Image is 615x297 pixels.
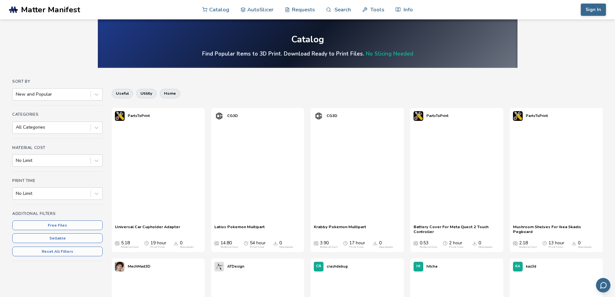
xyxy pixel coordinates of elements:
[519,240,537,249] div: 2.18
[160,89,180,98] button: home
[572,240,576,246] span: Downloads
[12,220,103,230] button: Free Files
[244,240,248,246] span: Average Print Time
[12,178,103,183] h4: Print Time
[211,108,241,124] a: CG3D's profileCG3D
[115,240,119,246] span: Average Cost
[314,111,323,121] img: CG3D's profile
[373,240,377,246] span: Downloads
[112,259,154,275] a: MechMad3D's profileMechMad3D
[16,125,17,130] input: All Categories
[220,240,238,249] div: 14.80
[513,224,600,234] a: Mushroom Shelves For Ikea Skadis Pegboard
[121,246,138,249] div: Material Cost
[420,246,437,249] div: Material Cost
[115,111,125,121] img: PartsToPrint's profile
[420,240,437,249] div: 0.53
[227,112,238,119] p: CG3D
[227,263,244,270] p: ATDesign
[220,246,238,249] div: Material Cost
[449,246,463,249] div: Print Time
[115,262,125,271] img: MechMad3D's profile
[379,246,393,249] div: Downloads
[16,92,17,97] input: New and Popular
[314,224,366,234] a: Krabby Pokemon Multipart
[211,259,248,275] a: ATDesign's profileATDesign
[414,224,500,234] a: Battery Cover For Meta Quest 2 Touch Controller
[510,108,551,124] a: PartsToPrint's profilePartsToPrint
[12,211,103,216] h4: Additional Filters
[548,246,563,249] div: Print Time
[513,111,523,121] img: PartsToPrint's profile
[150,246,165,249] div: Print Time
[214,224,265,234] a: Latios Pokemon Multipart
[578,240,592,249] div: 0
[214,111,224,121] img: CG3D's profile
[214,262,224,271] img: ATDesign's profile
[327,263,348,270] p: crashdebug
[12,145,103,150] h4: Material Cost
[366,50,413,58] a: No Slicing Needed
[548,240,564,249] div: 13 hour
[112,89,133,98] button: useful
[410,108,452,124] a: PartsToPrint's profilePartsToPrint
[128,112,150,119] p: PartsToPrint
[12,233,103,243] button: Sellable
[21,5,80,14] span: Matter Manifest
[426,263,437,270] p: hitcha
[202,50,413,58] h4: Find Popular Items to 3D Print. Download Ready to Print Files.
[349,240,365,249] div: 17 hour
[316,264,321,269] span: CR
[214,240,219,246] span: Average Cost
[128,263,150,270] p: MechMad3D
[121,240,138,249] div: 5.18
[443,240,447,246] span: Average Print Time
[416,264,420,269] span: HI
[472,240,477,246] span: Downloads
[414,111,423,121] img: PartsToPrint's profile
[578,246,592,249] div: Downloads
[349,246,364,249] div: Print Time
[314,240,318,246] span: Average Cost
[136,89,157,98] button: utility
[519,246,537,249] div: Material Cost
[449,240,463,249] div: 2 hour
[250,240,266,249] div: 54 hour
[112,108,153,124] a: PartsToPrint's profilePartsToPrint
[596,278,610,292] button: Send feedback via email
[515,264,520,269] span: KA
[327,112,337,119] p: CG3D
[180,240,194,249] div: 0
[250,246,264,249] div: Print Time
[279,240,293,249] div: 0
[180,246,194,249] div: Downloads
[426,112,448,119] p: PartsToPrint
[16,191,17,196] input: No Limit
[174,240,178,246] span: Downloads
[542,240,547,246] span: Average Print Time
[513,240,518,246] span: Average Cost
[526,263,536,270] p: kaz3d
[16,158,17,163] input: No Limit
[320,246,337,249] div: Material Cost
[478,240,493,249] div: 0
[414,240,418,246] span: Average Cost
[526,112,548,119] p: PartsToPrint
[273,240,278,246] span: Downloads
[115,224,180,234] a: Universal Car Cupholder Adapter
[291,35,324,45] div: Catalog
[12,112,103,117] h4: Categories
[320,240,337,249] div: 3.90
[144,240,149,246] span: Average Print Time
[311,108,341,124] a: CG3D's profileCG3D
[150,240,166,249] div: 19 hour
[343,240,348,246] span: Average Print Time
[581,4,606,16] button: Sign In
[12,79,103,84] h4: Sort By
[379,240,393,249] div: 0
[12,247,103,256] button: Reset All Filters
